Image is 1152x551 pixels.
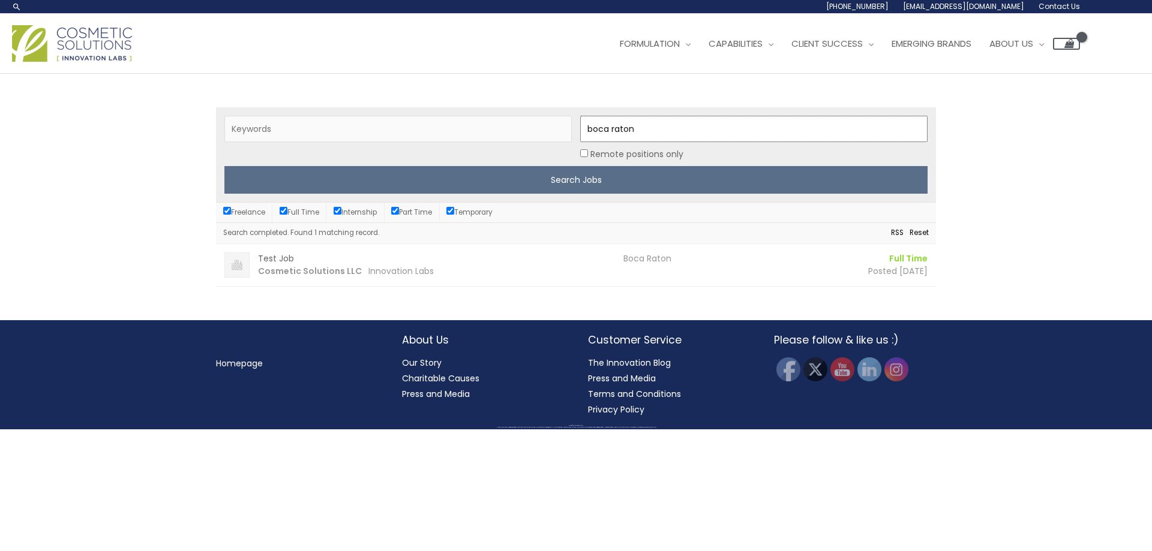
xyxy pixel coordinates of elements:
nav: Customer Service [588,355,750,417]
span: Cosmetic Solutions [575,425,583,426]
a: Our Story [402,357,442,369]
span: Formulation [620,37,680,50]
a: Privacy Policy [588,404,644,415]
span: Capabilities [709,37,763,50]
a: Search icon link [12,2,22,11]
nav: About Us [402,355,564,402]
input: Full Time [280,207,287,215]
a: Terms and Conditions [588,388,681,400]
a: Client Success [782,26,883,62]
nav: Site Navigation [602,26,1080,62]
input: Keywords [224,116,572,142]
span: [PHONE_NUMBER] [826,1,889,11]
input: Search Jobs [224,166,928,194]
img: Twitter [803,357,827,381]
label: Remote positions only [590,146,683,162]
input: Internship [334,207,341,215]
span: Innovation Labs [368,265,434,277]
input: Part Time [391,207,399,215]
a: Homepage [216,357,263,369]
a: Press and Media [588,372,656,384]
time: Posted [DATE] [868,265,928,277]
h3: Test Job [258,252,615,265]
label: Internship [334,207,377,217]
li: Full Time [797,252,928,265]
input: Location [580,116,928,142]
span: Emerging Brands [892,37,971,50]
a: Formulation [611,26,700,62]
input: Temporary [446,207,454,215]
span: Client Success [791,37,863,50]
span: Contact Us [1039,1,1080,11]
div: All material on this Website, including design, text, images, logos and sounds, are owned by Cosm... [21,427,1131,428]
nav: Menu [216,356,378,371]
div: Copyright © 2025 [21,425,1131,426]
span: [EMAIL_ADDRESS][DOMAIN_NAME] [903,1,1024,11]
a: Press and Media [402,388,470,400]
a: View Shopping Cart, empty [1053,38,1080,50]
a: RSS [885,227,904,240]
label: Freelance [223,207,265,217]
label: Full Time [280,207,319,217]
h2: Customer Service [588,332,750,348]
h2: Please follow & like us :) [774,332,936,348]
a: Reset [904,227,929,240]
span: Search completed. Found 1 matching record. [223,228,379,237]
a: Emerging Brands [883,26,980,62]
a: Test Job Cosmetic Solutions LLC Innovation Labs Boca Raton Full Time Posted [DATE] [216,244,936,286]
input: Location [580,149,588,157]
h2: About Us [402,332,564,348]
a: Capabilities [700,26,782,62]
strong: Cosmetic Solutions LLC [258,265,362,277]
img: Facebook [776,357,800,381]
a: Charitable Causes [402,372,479,384]
label: Part Time [391,207,432,217]
input: Freelance [223,207,231,215]
img: Cosmetic Solutions LLC [224,252,250,278]
label: Temporary [446,207,493,217]
div: Boca Raton [615,252,789,265]
img: Cosmetic Solutions Logo [12,25,132,62]
a: About Us [980,26,1053,62]
span: About Us [989,37,1033,50]
a: The Innovation Blog [588,357,671,369]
